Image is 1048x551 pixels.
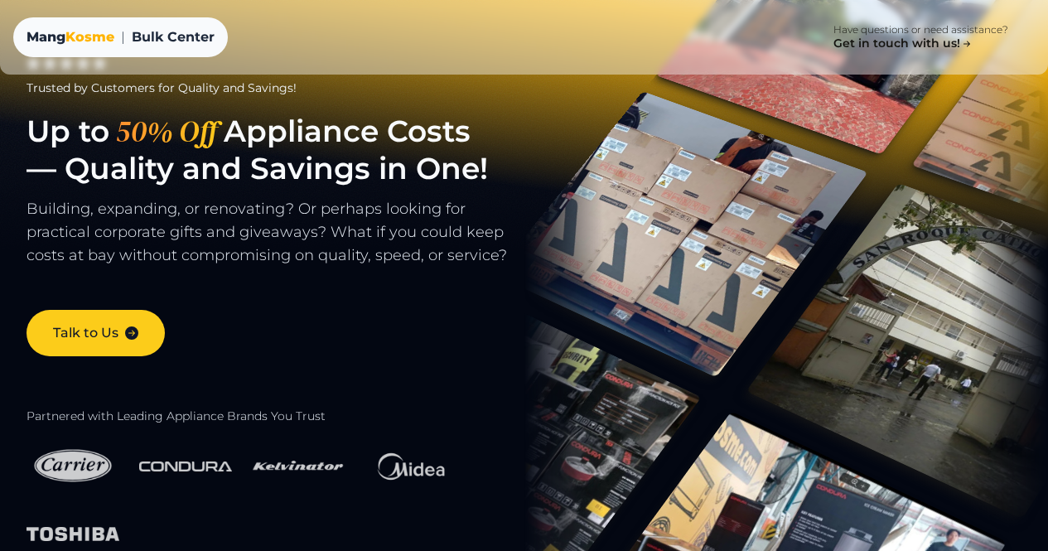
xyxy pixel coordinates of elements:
a: Have questions or need assistance? Get in touch with us! [807,13,1035,61]
a: Talk to Us [27,310,165,356]
div: Trusted by Customers for Quality and Savings! [27,80,561,96]
span: Kosme [65,29,114,45]
img: Carrier Logo [27,437,119,495]
img: Condura Logo [139,452,232,481]
p: Have questions or need assistance? [833,23,1008,36]
span: 50% Off [109,113,224,150]
span: | [121,27,125,47]
img: Kelvinator Logo [252,437,345,495]
span: Bulk Center [132,27,215,47]
img: Midea Logo [365,437,457,495]
div: Mang [27,27,114,47]
h2: Partnered with Leading Appliance Brands You Trust [27,409,561,424]
a: MangKosme [27,27,114,47]
h1: Up to Appliance Costs — Quality and Savings in One! [27,113,561,187]
h4: Get in touch with us! [833,36,973,51]
p: Building, expanding, or renovating? Or perhaps looking for practical corporate gifts and giveaway... [27,197,561,283]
